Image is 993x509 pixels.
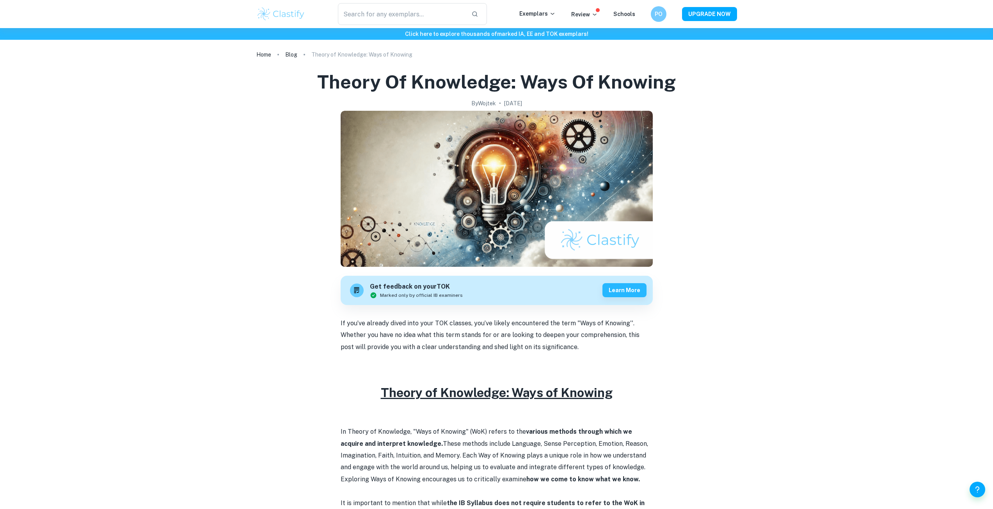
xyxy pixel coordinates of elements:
[341,317,653,353] p: If you’ve already dived into your TOK classes, you’ve likely encountered the term "Ways of Knowin...
[613,11,635,17] a: Schools
[519,9,556,18] p: Exemplars
[311,50,412,59] p: Theory of Knowledge: Ways of Knowing
[602,283,647,297] button: Learn more
[970,482,985,497] button: Help and Feedback
[341,276,653,305] a: Get feedback on yourTOKMarked only by official IB examinersLearn more
[341,428,632,447] strong: various methods through which we acquire and interpret knowledge.
[651,6,666,22] button: PO
[338,3,465,25] input: Search for any exemplars...
[654,10,663,18] h6: PO
[2,30,991,38] h6: Click here to explore thousands of marked IA, EE and TOK exemplars !
[571,10,598,19] p: Review
[317,69,676,94] h1: Theory of Knowledge: Ways of Knowing
[341,426,653,485] p: In Theory of Knowledge, "Ways of Knowing" (WoK) refers to the These methods include Language, Sen...
[381,385,613,400] u: Theory of Knowledge: Ways of Knowing
[256,49,271,60] a: Home
[504,99,522,108] h2: [DATE]
[499,99,501,108] p: •
[682,7,737,21] button: UPGRADE NOW
[285,49,297,60] a: Blog
[471,99,496,108] h2: By Wojtek
[256,6,306,22] img: Clastify logo
[380,292,463,299] span: Marked only by official IB examiners
[370,282,463,292] h6: Get feedback on your TOK
[526,475,640,483] strong: how we come to know what we know.
[341,111,653,267] img: Theory of Knowledge: Ways of Knowing cover image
